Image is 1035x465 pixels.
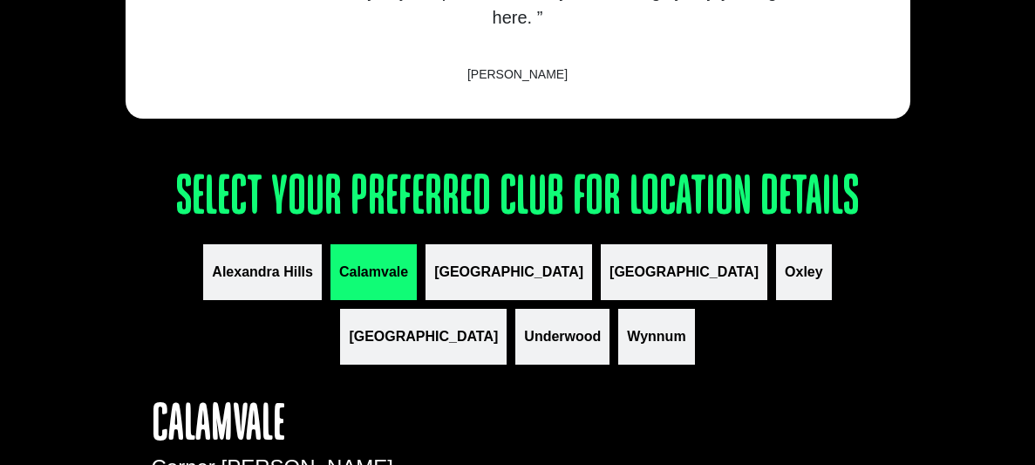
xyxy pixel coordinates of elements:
span: [PERSON_NAME] [160,65,875,84]
span: Alexandra Hills [212,262,313,283]
span: [GEOGRAPHIC_DATA] [609,262,759,283]
span: Underwood [524,326,601,347]
span: Oxley [785,262,823,283]
h4: Calamvale [152,400,427,452]
span: [GEOGRAPHIC_DATA] [349,326,498,347]
span: [GEOGRAPHIC_DATA] [434,262,583,283]
span: Wynnum [627,326,685,347]
h3: Select your preferred club for location details [126,171,910,227]
span: Calamvale [339,262,408,283]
